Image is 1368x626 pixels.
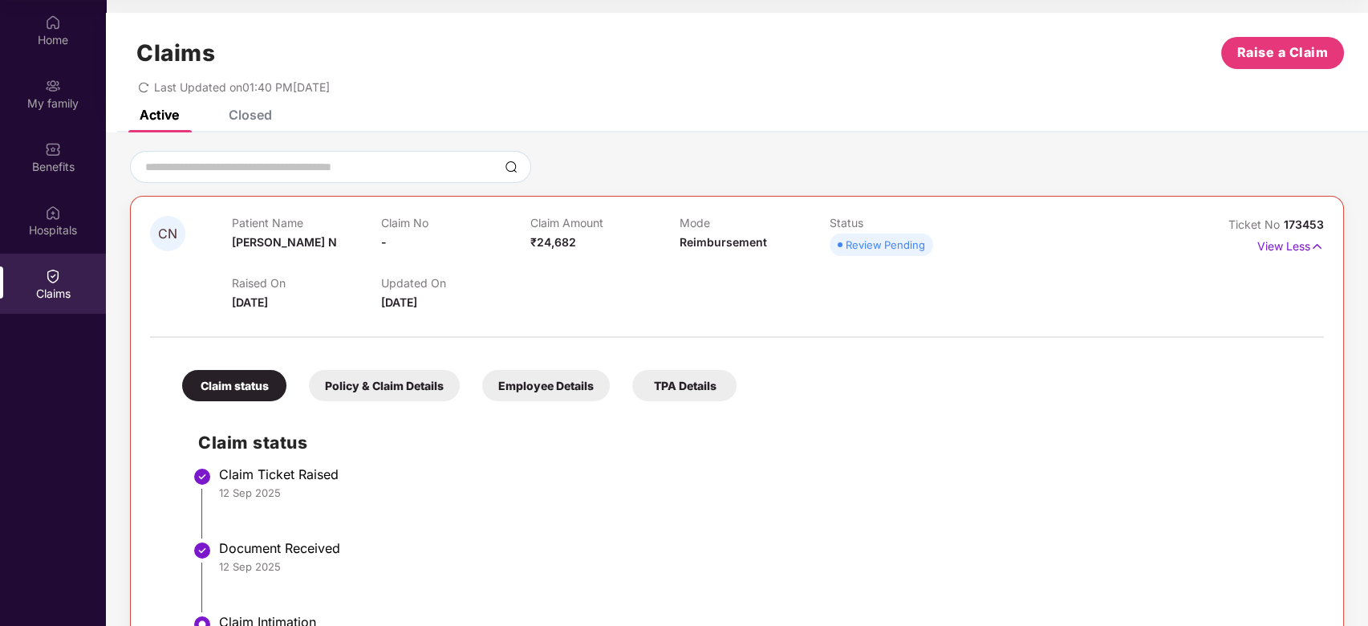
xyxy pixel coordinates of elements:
[680,235,767,249] span: Reimbursement
[505,161,518,173] img: svg+xml;base64,PHN2ZyBpZD0iU2VhcmNoLTMyeDMyIiB4bWxucz0iaHR0cDovL3d3dy53My5vcmcvMjAwMC9zdmciIHdpZH...
[680,216,829,230] p: Mode
[45,141,61,157] img: svg+xml;base64,PHN2ZyBpZD0iQmVuZWZpdHMiIHhtbG5zPSJodHRwOi8vd3d3LnczLm9yZy8yMDAwL3N2ZyIgd2lkdGg9Ij...
[182,370,286,401] div: Claim status
[232,235,337,249] span: [PERSON_NAME] N
[381,216,530,230] p: Claim No
[219,466,1308,482] div: Claim Ticket Raised
[198,429,1308,456] h2: Claim status
[193,541,212,560] img: svg+xml;base64,PHN2ZyBpZD0iU3RlcC1Eb25lLTMyeDMyIiB4bWxucz0iaHR0cDovL3d3dy53My5vcmcvMjAwMC9zdmciIH...
[158,227,177,241] span: CN
[1284,217,1324,231] span: 173453
[381,276,530,290] p: Updated On
[830,216,979,230] p: Status
[1237,43,1329,63] span: Raise a Claim
[45,14,61,30] img: svg+xml;base64,PHN2ZyBpZD0iSG9tZSIgeG1sbnM9Imh0dHA6Ly93d3cudzMub3JnLzIwMDAvc3ZnIiB3aWR0aD0iMjAiIG...
[381,235,387,249] span: -
[1257,234,1324,255] p: View Less
[1228,217,1284,231] span: Ticket No
[193,467,212,486] img: svg+xml;base64,PHN2ZyBpZD0iU3RlcC1Eb25lLTMyeDMyIiB4bWxucz0iaHR0cDovL3d3dy53My5vcmcvMjAwMC9zdmciIH...
[1221,37,1344,69] button: Raise a Claim
[229,107,272,123] div: Closed
[138,80,149,94] span: redo
[45,205,61,221] img: svg+xml;base64,PHN2ZyBpZD0iSG9zcGl0YWxzIiB4bWxucz0iaHR0cDovL3d3dy53My5vcmcvMjAwMC9zdmciIHdpZHRoPS...
[232,216,381,230] p: Patient Name
[632,370,737,401] div: TPA Details
[219,486,1308,500] div: 12 Sep 2025
[1310,238,1324,255] img: svg+xml;base64,PHN2ZyB4bWxucz0iaHR0cDovL3d3dy53My5vcmcvMjAwMC9zdmciIHdpZHRoPSIxNyIgaGVpZ2h0PSIxNy...
[45,78,61,94] img: svg+xml;base64,PHN2ZyB3aWR0aD0iMjAiIGhlaWdodD0iMjAiIHZpZXdCb3g9IjAgMCAyMCAyMCIgZmlsbD0ibm9uZSIgeG...
[530,216,680,230] p: Claim Amount
[309,370,460,401] div: Policy & Claim Details
[136,39,215,67] h1: Claims
[219,540,1308,556] div: Document Received
[140,107,179,123] div: Active
[45,268,61,284] img: svg+xml;base64,PHN2ZyBpZD0iQ2xhaW0iIHhtbG5zPSJodHRwOi8vd3d3LnczLm9yZy8yMDAwL3N2ZyIgd2lkdGg9IjIwIi...
[846,237,925,253] div: Review Pending
[219,559,1308,574] div: 12 Sep 2025
[154,80,330,94] span: Last Updated on 01:40 PM[DATE]
[381,295,417,309] span: [DATE]
[482,370,610,401] div: Employee Details
[232,276,381,290] p: Raised On
[232,295,268,309] span: [DATE]
[530,235,576,249] span: ₹24,682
